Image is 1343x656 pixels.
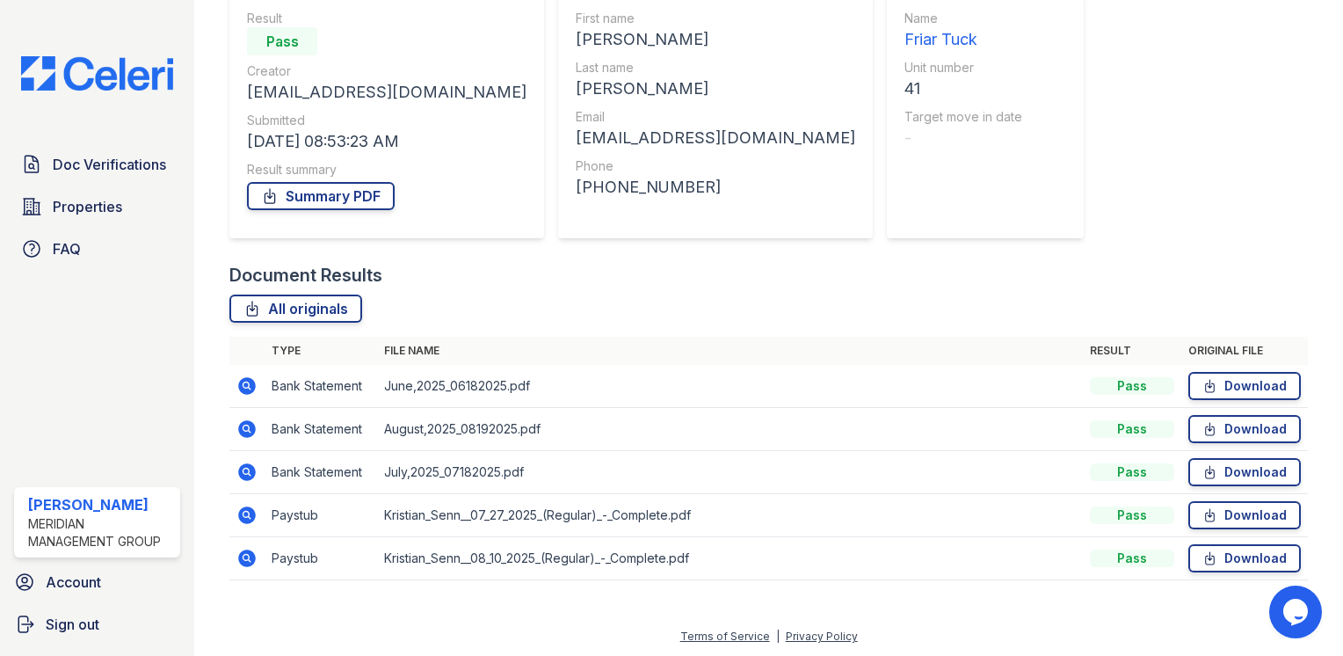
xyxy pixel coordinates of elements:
[53,238,81,259] span: FAQ
[377,408,1083,451] td: August,2025_08192025.pdf
[377,337,1083,365] th: File name
[904,126,1022,150] div: -
[576,157,855,175] div: Phone
[576,126,855,150] div: [EMAIL_ADDRESS][DOMAIN_NAME]
[1181,337,1308,365] th: Original file
[576,77,855,101] div: [PERSON_NAME]
[1090,420,1174,438] div: Pass
[1090,550,1174,567] div: Pass
[377,365,1083,408] td: June,2025_06182025.pdf
[1188,544,1301,572] a: Download
[377,494,1083,537] td: Kristian_Senn__07_27_2025_(Regular)_-_Complete.pdf
[1090,507,1174,524] div: Pass
[1188,458,1301,486] a: Download
[14,189,180,224] a: Properties
[247,161,526,179] div: Result summary
[53,196,122,217] span: Properties
[776,630,780,643] div: |
[265,337,377,365] th: Type
[265,537,377,580] td: Paystub
[576,10,855,27] div: First name
[7,607,187,642] a: Sign out
[247,129,526,154] div: [DATE] 08:53:23 AM
[1090,463,1174,481] div: Pass
[7,565,187,600] a: Account
[265,365,377,408] td: Bank Statement
[576,27,855,52] div: [PERSON_NAME]
[265,408,377,451] td: Bank Statement
[680,630,770,643] a: Terms of Service
[1083,337,1181,365] th: Result
[576,175,855,200] div: [PHONE_NUMBER]
[247,182,395,210] a: Summary PDF
[53,154,166,175] span: Doc Verifications
[1188,415,1301,443] a: Download
[46,572,101,593] span: Account
[1090,377,1174,395] div: Pass
[576,108,855,126] div: Email
[904,27,1022,52] div: Friar Tuck
[14,231,180,266] a: FAQ
[14,147,180,182] a: Doc Verifications
[904,59,1022,77] div: Unit number
[247,27,317,55] div: Pass
[28,515,173,550] div: Meridian Management Group
[904,10,1022,27] div: Name
[28,494,173,515] div: [PERSON_NAME]
[1188,372,1301,400] a: Download
[229,295,362,323] a: All originals
[247,80,526,105] div: [EMAIL_ADDRESS][DOMAIN_NAME]
[377,451,1083,494] td: July,2025_07182025.pdf
[377,537,1083,580] td: Kristian_Senn__08_10_2025_(Regular)_-_Complete.pdf
[229,263,382,288] div: Document Results
[786,630,858,643] a: Privacy Policy
[247,62,526,80] div: Creator
[1269,586,1325,638] iframe: chat widget
[247,10,526,27] div: Result
[904,77,1022,101] div: 41
[904,10,1022,52] a: Name Friar Tuck
[576,59,855,77] div: Last name
[7,56,187,91] img: CE_Logo_Blue-a8612792a0a2168367f1c8372b55b34899dd931a85d93a1a3d3e32e68fde9ad4.png
[265,451,377,494] td: Bank Statement
[265,494,377,537] td: Paystub
[904,108,1022,126] div: Target move in date
[46,614,99,635] span: Sign out
[1188,501,1301,529] a: Download
[247,112,526,129] div: Submitted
